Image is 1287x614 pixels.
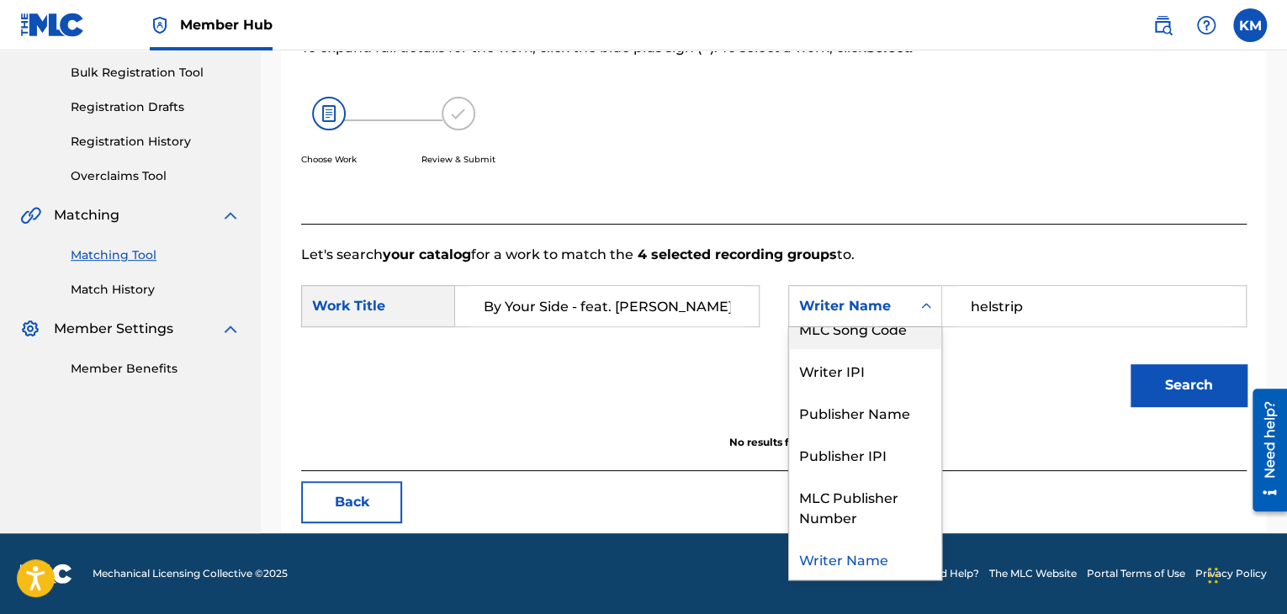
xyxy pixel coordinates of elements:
strong: your catalog [383,246,471,262]
div: Publisher Name [789,391,941,433]
img: MLC Logo [20,13,85,37]
img: Top Rightsholder [150,15,170,35]
div: Publisher IPI [789,433,941,475]
p: Let's search for a work to match the to. [301,245,1247,265]
a: Registration History [71,133,241,151]
img: logo [20,564,72,584]
div: Writer Name [789,537,941,580]
a: Need Help? [920,566,979,581]
div: MLC Song Code [789,307,941,349]
div: User Menu [1233,8,1267,42]
img: expand [220,319,241,339]
p: No results found. [301,435,1247,450]
button: Search [1131,364,1247,406]
iframe: Chat Widget [1203,533,1287,614]
a: The MLC Website [989,566,1077,581]
span: Matching [54,205,119,225]
a: Member Benefits [71,360,241,378]
div: Drag [1208,550,1218,601]
div: Help [1189,8,1223,42]
img: help [1196,15,1216,35]
a: Public Search [1146,8,1179,42]
a: Overclaims Tool [71,167,241,185]
img: 26af456c4569493f7445.svg [312,97,346,130]
a: Privacy Policy [1195,566,1267,581]
div: MLC Publisher Number [789,475,941,537]
img: 173f8e8b57e69610e344.svg [442,97,475,130]
iframe: Resource Center [1240,383,1287,518]
a: Portal Terms of Use [1087,566,1185,581]
span: Member Settings [54,319,173,339]
strong: 4 selected recording groups [633,246,837,262]
div: Writer IPI [789,349,941,391]
a: Match History [71,281,241,299]
img: search [1152,15,1173,35]
div: Writer Name [799,296,901,316]
img: Member Settings [20,319,40,339]
img: Matching [20,205,41,225]
button: Back [301,481,402,523]
a: Registration Drafts [71,98,241,116]
img: expand [220,205,241,225]
p: Choose Work [301,153,357,166]
form: Search Form [301,265,1247,435]
a: Matching Tool [71,246,241,264]
a: Bulk Registration Tool [71,64,241,82]
span: Member Hub [180,15,273,34]
p: Review & Submit [421,153,495,166]
span: Mechanical Licensing Collective © 2025 [93,566,288,581]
